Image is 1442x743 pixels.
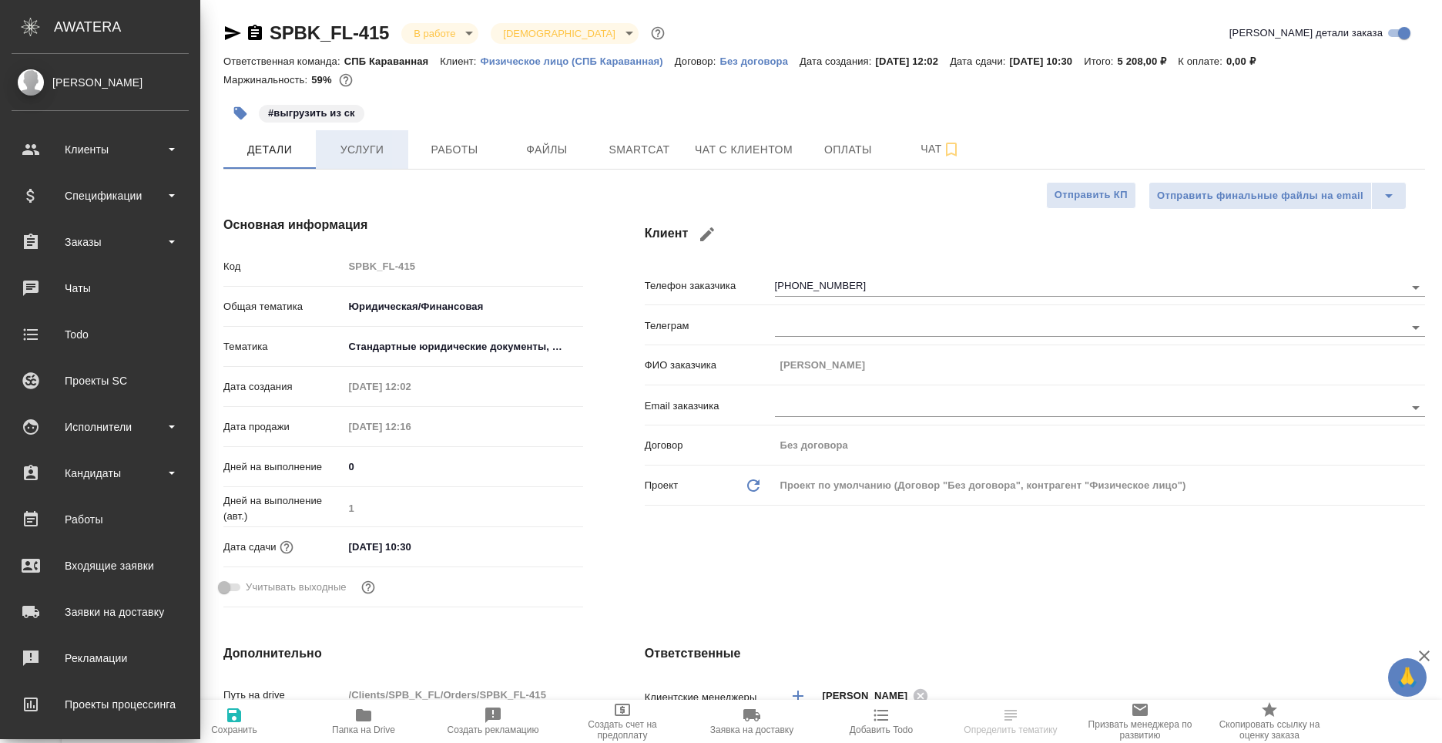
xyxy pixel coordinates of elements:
[223,24,242,42] button: Скопировать ссылку для ЯМессенджера
[223,379,344,395] p: Дата создания
[645,278,775,294] p: Телефон заказчика
[440,55,480,67] p: Клиент:
[223,459,344,475] p: Дней на выполнение
[448,725,539,735] span: Создать рекламацию
[481,54,675,67] a: Физическое лицо (СПБ Караванная)
[645,438,775,453] p: Договор
[336,70,356,90] button: 1780.30 RUB;
[950,55,1009,67] p: Дата сдачи:
[1214,719,1325,741] span: Скопировать ссылку на оценку заказа
[1085,719,1196,741] span: Призвать менеджера по развитию
[344,255,583,277] input: Пустое поле
[695,140,793,160] span: Чат с клиентом
[645,644,1425,663] h4: Ответственные
[12,415,189,439] div: Исполнители
[223,259,344,274] p: Код
[4,361,196,400] a: Проекты SC
[719,54,800,67] a: Без договора
[1149,182,1407,210] div: split button
[246,24,264,42] button: Скопировать ссылку
[1055,187,1128,204] span: Отправить КП
[332,725,395,735] span: Папка на Drive
[645,318,775,334] p: Телеграм
[325,140,399,160] span: Услуги
[876,55,951,67] p: [DATE] 12:02
[1010,55,1085,67] p: [DATE] 10:30
[1157,187,1363,205] span: Отправить финальные файлы на email
[344,536,478,558] input: ✎ Введи что-нибудь
[12,693,189,716] div: Проекты процессинга
[223,540,277,555] p: Дата сдачи
[311,74,335,86] p: 59%
[12,184,189,207] div: Спецификации
[401,23,478,44] div: В работе
[233,140,307,160] span: Детали
[1394,661,1420,694] span: 🙏
[277,537,297,557] button: Если добавить услуги и заполнить их объемом, то дата рассчитается автоматически
[12,74,189,91] div: [PERSON_NAME]
[223,688,344,703] p: Путь на drive
[257,106,366,119] span: выгрузить из ск
[12,554,189,577] div: Входящие заявки
[169,700,299,743] button: Сохранить
[675,55,720,67] p: Договор:
[904,140,978,159] span: Чат
[850,725,913,735] span: Добавить Todo
[687,700,817,743] button: Заявка на доставку
[719,55,800,67] p: Без договора
[54,12,200,42] div: AWATERA
[645,478,679,493] p: Проект
[1075,700,1205,743] button: Призвать менеджера по развитию
[823,686,934,705] div: [PERSON_NAME]
[299,700,428,743] button: Папка на Drive
[223,216,583,234] h4: Основная информация
[775,434,1425,456] input: Пустое поле
[645,358,775,373] p: ФИО заказчика
[223,419,344,435] p: Дата продажи
[223,299,344,314] p: Общая тематика
[567,719,678,741] span: Создать счет на предоплату
[270,22,389,43] a: SPBK_FL-415
[1405,397,1427,419] button: Open
[800,55,875,67] p: Дата создания:
[428,700,558,743] button: Создать рекламацию
[1084,55,1117,67] p: Итого:
[1118,55,1179,67] p: 5 208,00 ₽
[223,493,344,524] p: Дней на выполнение (авт.)
[964,725,1057,735] span: Определить тематику
[223,74,311,86] p: Маржинальность:
[12,600,189,624] div: Заявки на доставку
[223,96,257,130] button: Добавить тэг
[344,294,583,320] div: Юридическая/Финансовая
[645,398,775,414] p: Email заказчика
[12,277,189,300] div: Чаты
[775,472,1425,499] div: Проект по умолчанию (Договор "Без договора", контрагент "Физическое лицо")
[4,685,196,724] a: Проекты процессинга
[1226,55,1267,67] p: 0,00 ₽
[418,140,491,160] span: Работы
[12,462,189,485] div: Кандидаты
[358,577,378,597] button: Выбери, если сб и вс нужно считать рабочими днями для выполнения заказа.
[223,55,344,67] p: Ответственная команда:
[1205,700,1334,743] button: Скопировать ссылку на оценку заказа
[12,323,189,346] div: Todo
[780,677,817,714] button: Добавить менеджера
[510,140,584,160] span: Файлы
[946,700,1075,743] button: Определить тематику
[409,27,460,40] button: В работе
[1149,182,1372,210] button: Отправить финальные файлы на email
[344,375,478,398] input: Пустое поле
[1178,55,1226,67] p: К оплате:
[223,339,344,355] p: Тематика
[602,140,676,160] span: Smartcat
[4,593,196,631] a: Заявки на доставку
[710,725,793,735] span: Заявка на доставку
[12,138,189,161] div: Клиенты
[344,456,583,478] input: ✎ Введи что-нибудь
[4,269,196,308] a: Чаты
[268,106,355,121] p: #выгрузить из ск
[491,23,638,44] div: В работе
[223,644,583,663] h4: Дополнительно
[344,497,583,519] input: Пустое поле
[12,647,189,670] div: Рекламации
